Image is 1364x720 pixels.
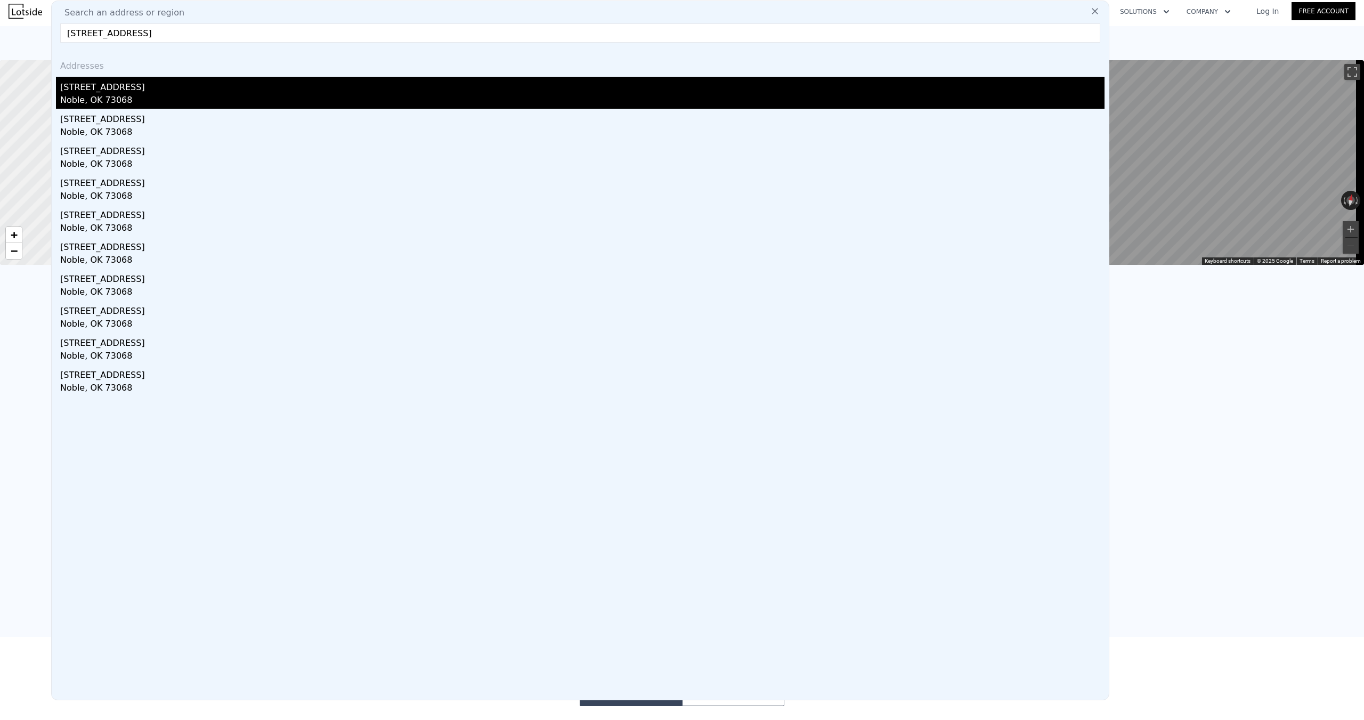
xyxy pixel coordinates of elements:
div: Noble, OK 73068 [60,94,1105,109]
button: Reset the view [1345,190,1357,211]
img: Lotside [9,4,42,19]
div: [STREET_ADDRESS] [60,205,1105,222]
span: + [11,228,18,241]
div: [STREET_ADDRESS] [60,77,1105,94]
div: [STREET_ADDRESS] [60,269,1105,286]
div: Noble, OK 73068 [60,190,1105,205]
div: Noble, OK 73068 [60,318,1105,333]
div: [STREET_ADDRESS] [60,109,1105,126]
button: Toggle fullscreen view [1344,64,1360,80]
div: [STREET_ADDRESS] [60,301,1105,318]
div: [STREET_ADDRESS] [60,237,1105,254]
a: Zoom in [6,227,22,243]
div: [STREET_ADDRESS] [60,365,1105,382]
span: − [11,244,18,257]
span: © 2025 Google [1257,258,1293,264]
button: Zoom out [1343,238,1359,254]
button: Rotate counterclockwise [1341,191,1347,210]
a: Free Account [1292,2,1355,20]
button: Keyboard shortcuts [1205,257,1251,265]
div: Noble, OK 73068 [60,158,1105,173]
a: Log In [1244,6,1292,17]
div: Noble, OK 73068 [60,222,1105,237]
button: Zoom in [1343,221,1359,237]
button: Company [1178,2,1239,21]
div: [STREET_ADDRESS] [60,173,1105,190]
a: Report a problem [1321,258,1361,264]
span: Search an address or region [56,6,184,19]
div: [STREET_ADDRESS] [60,333,1105,350]
div: Noble, OK 73068 [60,286,1105,301]
button: Solutions [1111,2,1178,21]
input: Enter an address, city, region, neighborhood or zip code [60,23,1100,43]
a: Zoom out [6,243,22,259]
div: Noble, OK 73068 [60,350,1105,365]
div: Addresses [56,51,1105,77]
div: Noble, OK 73068 [60,126,1105,141]
div: [STREET_ADDRESS] [60,141,1105,158]
div: Noble, OK 73068 [60,382,1105,397]
button: Rotate clockwise [1355,191,1361,210]
a: Terms (opens in new tab) [1300,258,1314,264]
div: Noble, OK 73068 [60,254,1105,269]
